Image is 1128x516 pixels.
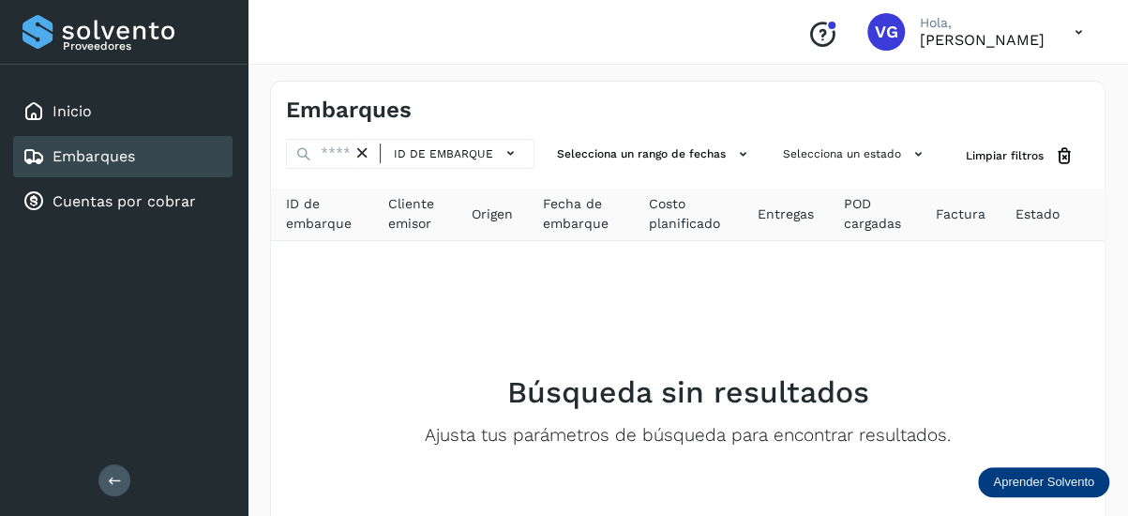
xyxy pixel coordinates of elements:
span: ID de embarque [394,145,493,162]
button: ID de embarque [388,140,526,167]
h2: Búsqueda sin resultados [507,374,869,410]
button: Limpiar filtros [951,139,1090,174]
h4: Embarques [286,97,412,124]
span: Cliente emisor [388,194,442,234]
div: Inicio [13,91,233,132]
p: Ajusta tus parámetros de búsqueda para encontrar resultados. [425,425,951,447]
div: Aprender Solvento [978,467,1109,497]
span: Entregas [757,205,813,224]
span: Costo planificado [649,194,727,234]
p: Proveedores [63,39,225,53]
div: Cuentas por cobrar [13,181,233,222]
p: Hola, [920,15,1045,31]
span: Limpiar filtros [966,147,1044,164]
span: POD cargadas [843,194,906,234]
a: Embarques [53,147,135,165]
span: Estado [1015,205,1060,224]
p: VIRIDIANA GONZALEZ MENDOZA [920,31,1045,49]
div: Embarques [13,136,233,177]
span: ID de embarque [286,194,358,234]
button: Selecciona un rango de fechas [549,139,760,170]
a: Inicio [53,102,92,120]
span: Factura [936,205,985,224]
p: Aprender Solvento [993,475,1094,490]
span: Origen [472,205,513,224]
span: Fecha de embarque [543,194,619,234]
button: Selecciona un estado [775,139,936,170]
a: Cuentas por cobrar [53,192,196,210]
